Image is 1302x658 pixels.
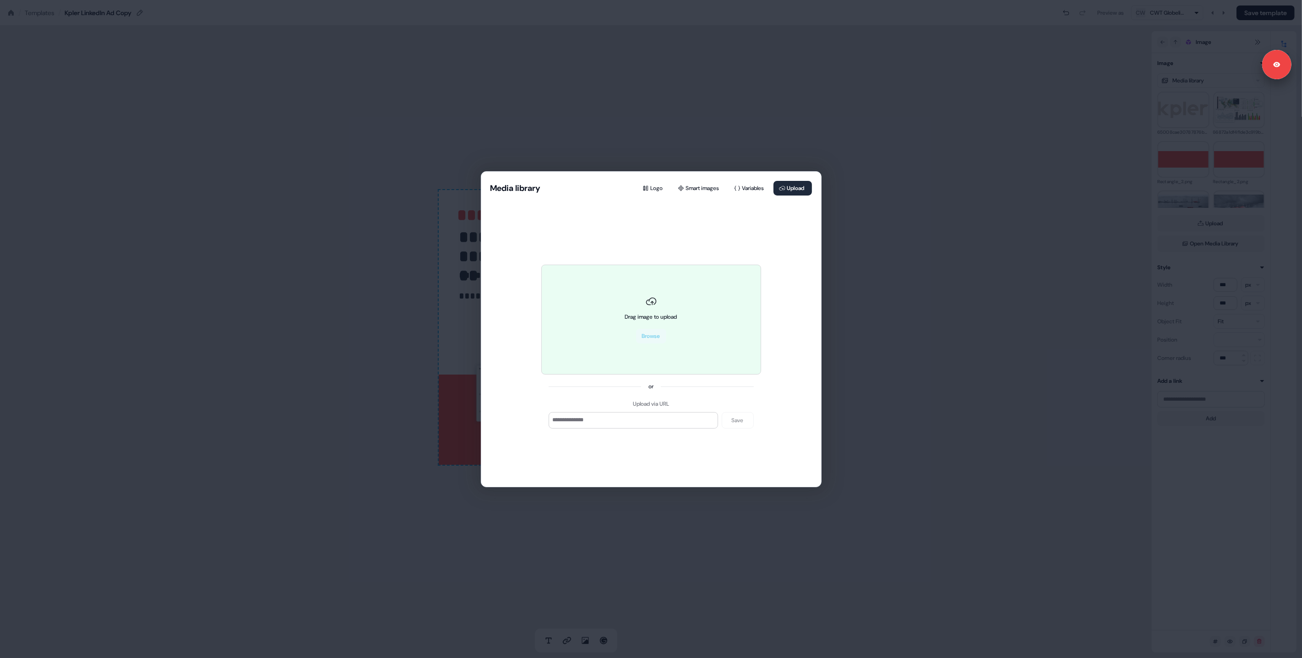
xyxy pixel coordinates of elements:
[729,181,772,196] button: Variables
[490,183,541,194] button: Media library
[636,329,666,343] button: Browse
[774,181,812,196] button: Upload
[648,382,654,391] div: or
[637,181,670,196] button: Logo
[625,312,677,321] div: Drag image to upload
[672,181,727,196] button: Smart images
[633,399,669,408] div: Upload via URL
